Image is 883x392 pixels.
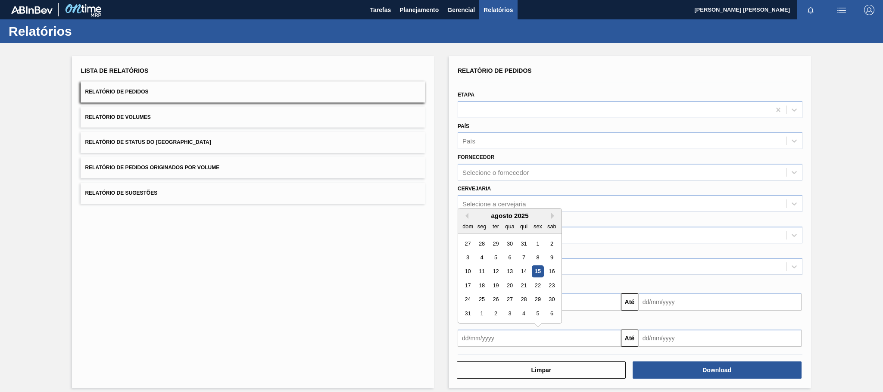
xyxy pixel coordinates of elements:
[490,294,502,305] div: Choose terça-feira, 26 de agosto de 2025
[532,221,543,232] div: sex
[462,137,475,145] div: País
[458,186,491,192] label: Cervejaria
[476,308,488,319] div: Choose segunda-feira, 1 de setembro de 2025
[476,266,488,277] div: Choose segunda-feira, 11 de agosto de 2025
[85,139,211,145] span: Relatório de Status do [GEOGRAPHIC_DATA]
[458,123,469,129] label: País
[546,238,558,249] div: Choose sábado, 2 de agosto de 2025
[864,5,874,15] img: Logout
[462,252,474,263] div: Choose domingo, 3 de agosto de 2025
[490,221,502,232] div: ter
[551,213,557,219] button: Next Month
[476,294,488,305] div: Choose segunda-feira, 25 de agosto de 2025
[462,308,474,319] div: Choose domingo, 31 de agosto de 2025
[490,238,502,249] div: Choose terça-feira, 29 de julho de 2025
[85,114,150,120] span: Relatório de Volumes
[518,294,530,305] div: Choose quinta-feira, 28 de agosto de 2025
[504,280,515,291] div: Choose quarta-feira, 20 de agosto de 2025
[462,266,474,277] div: Choose domingo, 10 de agosto de 2025
[461,236,559,320] div: month 2025-08
[476,221,488,232] div: seg
[476,252,488,263] div: Choose segunda-feira, 4 de agosto de 2025
[81,157,425,178] button: Relatório de Pedidos Originados por Volume
[546,294,558,305] div: Choose sábado, 30 de agosto de 2025
[81,107,425,128] button: Relatório de Volumes
[9,26,162,36] h1: Relatórios
[11,6,53,14] img: TNhmsLtSVTkK8tSr43FrP2fwEKptu5GPRR3wAAAABJRU5ErkJggg==
[484,5,513,15] span: Relatórios
[518,238,530,249] div: Choose quinta-feira, 31 de julho de 2025
[447,5,475,15] span: Gerencial
[504,266,515,277] div: Choose quarta-feira, 13 de agosto de 2025
[490,308,502,319] div: Choose terça-feira, 2 de setembro de 2025
[458,330,621,347] input: dd/mm/yyyy
[797,4,824,16] button: Notificações
[490,252,502,263] div: Choose terça-feira, 5 de agosto de 2025
[462,221,474,232] div: dom
[462,213,468,219] button: Previous Month
[85,190,157,196] span: Relatório de Sugestões
[518,280,530,291] div: Choose quinta-feira, 21 de agosto de 2025
[458,92,474,98] label: Etapa
[85,165,219,171] span: Relatório de Pedidos Originados por Volume
[462,280,474,291] div: Choose domingo, 17 de agosto de 2025
[81,132,425,153] button: Relatório de Status do [GEOGRAPHIC_DATA]
[504,308,515,319] div: Choose quarta-feira, 3 de setembro de 2025
[399,5,439,15] span: Planejamento
[504,252,515,263] div: Choose quarta-feira, 6 de agosto de 2025
[457,361,626,379] button: Limpar
[621,330,638,347] button: Até
[532,280,543,291] div: Choose sexta-feira, 22 de agosto de 2025
[546,252,558,263] div: Choose sábado, 9 de agosto de 2025
[81,67,148,74] span: Lista de Relatórios
[518,308,530,319] div: Choose quinta-feira, 4 de setembro de 2025
[504,238,515,249] div: Choose quarta-feira, 30 de julho de 2025
[504,294,515,305] div: Choose quarta-feira, 27 de agosto de 2025
[490,266,502,277] div: Choose terça-feira, 12 de agosto de 2025
[462,200,526,207] div: Selecione a cervejaria
[621,293,638,311] button: Até
[532,294,543,305] div: Choose sexta-feira, 29 de agosto de 2025
[633,361,802,379] button: Download
[462,294,474,305] div: Choose domingo, 24 de agosto de 2025
[546,308,558,319] div: Choose sábado, 6 de setembro de 2025
[458,67,532,74] span: Relatório de Pedidos
[370,5,391,15] span: Tarefas
[81,183,425,204] button: Relatório de Sugestões
[490,280,502,291] div: Choose terça-feira, 19 de agosto de 2025
[638,330,802,347] input: dd/mm/yyyy
[532,238,543,249] div: Choose sexta-feira, 1 de agosto de 2025
[546,266,558,277] div: Choose sábado, 16 de agosto de 2025
[546,280,558,291] div: Choose sábado, 23 de agosto de 2025
[462,238,474,249] div: Choose domingo, 27 de julho de 2025
[532,252,543,263] div: Choose sexta-feira, 8 de agosto de 2025
[476,280,488,291] div: Choose segunda-feira, 18 de agosto de 2025
[504,221,515,232] div: qua
[638,293,802,311] input: dd/mm/yyyy
[518,252,530,263] div: Choose quinta-feira, 7 de agosto de 2025
[518,221,530,232] div: qui
[532,308,543,319] div: Choose sexta-feira, 5 de setembro de 2025
[836,5,847,15] img: userActions
[458,212,562,219] div: agosto 2025
[476,238,488,249] div: Choose segunda-feira, 28 de julho de 2025
[458,154,494,160] label: Fornecedor
[546,221,558,232] div: sab
[532,266,543,277] div: Choose sexta-feira, 15 de agosto de 2025
[81,81,425,103] button: Relatório de Pedidos
[518,266,530,277] div: Choose quinta-feira, 14 de agosto de 2025
[85,89,148,95] span: Relatório de Pedidos
[462,169,529,176] div: Selecione o fornecedor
